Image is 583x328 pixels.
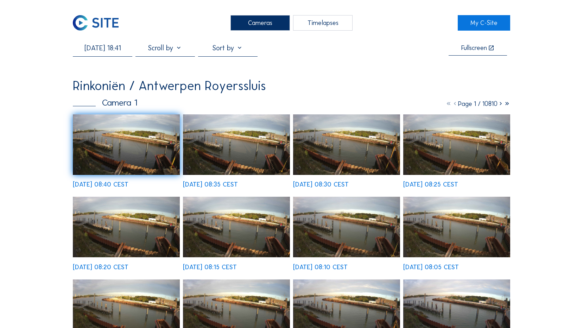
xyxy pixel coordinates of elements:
[183,264,237,270] div: [DATE] 08:15 CEST
[293,15,353,31] div: Timelapses
[73,264,128,270] div: [DATE] 08:20 CEST
[403,181,458,188] div: [DATE] 08:25 CEST
[458,15,510,31] a: My C-Site
[73,44,132,52] input: Search by date 󰅀
[461,45,487,51] div: Fullscreen
[73,15,119,31] img: C-SITE Logo
[293,264,348,270] div: [DATE] 08:10 CEST
[293,181,349,188] div: [DATE] 08:30 CEST
[73,80,266,92] div: Rinkoniën / Antwerpen Royerssluis
[403,114,510,175] img: image_53357548
[230,15,290,31] div: Cameras
[73,15,125,31] a: C-SITE Logo
[293,114,400,175] img: image_53357708
[458,100,498,108] span: Page 1 / 10810
[73,114,180,175] img: image_53357953
[183,114,290,175] img: image_53357866
[183,197,290,257] img: image_53357297
[73,98,137,107] div: Camera 1
[403,197,510,257] img: image_53356975
[73,197,180,257] img: image_53357479
[73,181,128,188] div: [DATE] 08:40 CEST
[403,264,459,270] div: [DATE] 08:05 CEST
[183,181,238,188] div: [DATE] 08:35 CEST
[293,197,400,257] img: image_53357140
